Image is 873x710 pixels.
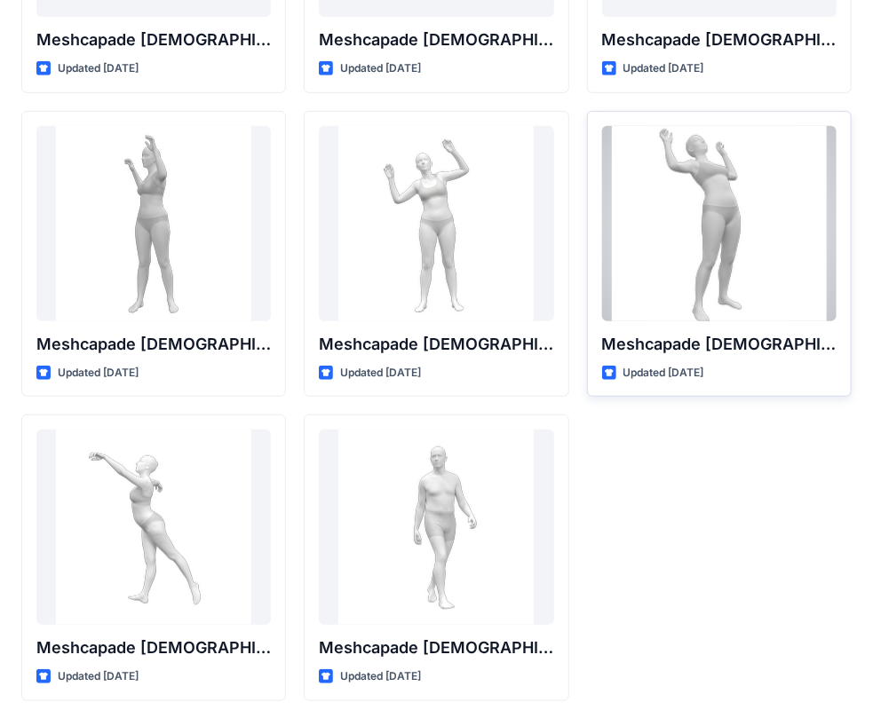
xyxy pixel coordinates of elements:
a: Meshcapade Male Runway [319,430,553,625]
p: Meshcapade [DEMOGRAPHIC_DATA] Bend Forward To Back Animation [602,28,837,52]
p: Updated [DATE] [340,667,421,686]
a: Meshcapade Female Bend Forward to Back Animation [602,126,837,321]
p: Updated [DATE] [340,364,421,383]
p: Meshcapade [DEMOGRAPHIC_DATA] Bend Side To Side Animation [319,28,553,52]
p: Updated [DATE] [58,59,139,78]
p: Updated [DATE] [340,59,421,78]
p: Updated [DATE] [623,59,704,78]
a: Meshcapade Female Stretch Side To Side Animation [36,126,271,321]
p: Meshcapade [DEMOGRAPHIC_DATA] Bend Side to Side Animation [319,332,553,357]
p: Updated [DATE] [623,364,704,383]
p: Meshcapade [DEMOGRAPHIC_DATA] Stretch Side To Side Animation [36,332,271,357]
a: Meshcapade Female Ballet Animation [36,430,271,625]
p: Meshcapade [DEMOGRAPHIC_DATA] Bend Forward to Back Animation [602,332,837,357]
p: Updated [DATE] [58,667,139,686]
a: Meshcapade Female Bend Side to Side Animation [319,126,553,321]
p: Updated [DATE] [58,364,139,383]
p: Meshcapade [DEMOGRAPHIC_DATA] Ballet Animation [36,635,271,660]
p: Meshcapade [DEMOGRAPHIC_DATA] Runway [319,635,553,660]
p: Meshcapade [DEMOGRAPHIC_DATA] Stretch Side To Side Animation [36,28,271,52]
